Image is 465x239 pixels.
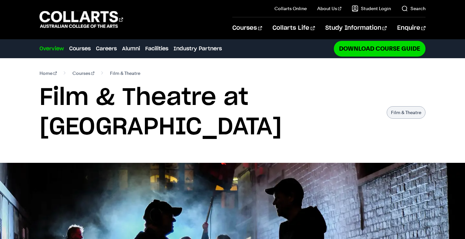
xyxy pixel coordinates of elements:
[145,45,168,53] a: Facilities
[110,69,140,78] span: Film & Theatre
[39,45,64,53] a: Overview
[317,5,341,12] a: About Us
[39,69,57,78] a: Home
[39,10,123,29] div: Go to homepage
[397,17,426,39] a: Enquire
[174,45,222,53] a: Industry Partners
[401,5,426,12] a: Search
[122,45,140,53] a: Alumni
[96,45,117,53] a: Careers
[334,41,426,56] a: Download Course Guide
[272,17,315,39] a: Collarts Life
[39,83,380,142] h1: Film & Theatre at [GEOGRAPHIC_DATA]
[69,45,91,53] a: Courses
[72,69,95,78] a: Courses
[387,106,426,119] p: Film & Theatre
[274,5,307,12] a: Collarts Online
[352,5,391,12] a: Student Login
[232,17,262,39] a: Courses
[325,17,387,39] a: Study Information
